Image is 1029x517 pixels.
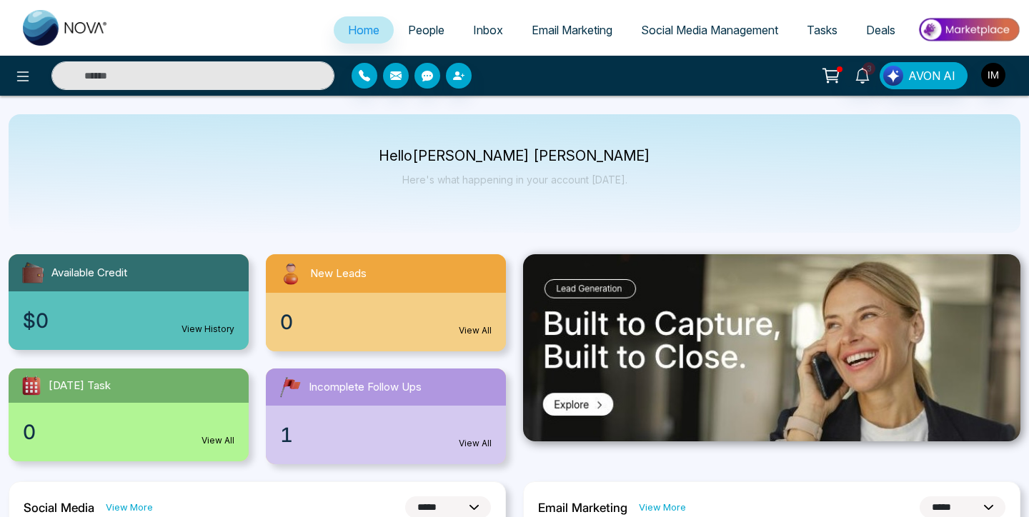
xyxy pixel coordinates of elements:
a: View History [182,323,234,336]
a: Inbox [459,16,517,44]
a: Tasks [792,16,852,44]
span: 0 [280,307,293,337]
img: User Avatar [981,63,1005,87]
img: todayTask.svg [20,374,43,397]
img: newLeads.svg [277,260,304,287]
span: 0 [23,417,36,447]
span: 3 [863,62,875,75]
a: Deals [852,16,910,44]
span: People [408,23,444,37]
span: $0 [23,306,49,336]
a: View More [106,501,153,514]
a: Email Marketing [517,16,627,44]
a: 3 [845,62,880,87]
img: Lead Flow [883,66,903,86]
a: View All [459,437,492,450]
iframe: Intercom live chat [980,468,1015,503]
span: Email Marketing [532,23,612,37]
img: . [523,254,1020,441]
img: Nova CRM Logo [23,10,109,46]
span: Home [348,23,379,37]
button: AVON AI [880,62,968,89]
a: New Leads0View All [257,254,514,351]
a: Social Media Management [627,16,792,44]
a: Home [334,16,394,44]
p: Hello [PERSON_NAME] [PERSON_NAME] [379,150,650,162]
p: Here's what happening in your account [DATE]. [379,174,650,186]
span: 1 [280,420,293,450]
h2: Email Marketing [538,501,627,515]
a: View More [639,501,686,514]
span: Inbox [473,23,503,37]
span: New Leads [310,266,367,282]
span: [DATE] Task [49,378,111,394]
h2: Social Media [24,501,94,515]
a: Incomplete Follow Ups1View All [257,368,514,464]
img: Market-place.gif [917,14,1020,46]
img: followUps.svg [277,374,303,400]
a: View All [202,434,234,447]
span: Social Media Management [641,23,778,37]
span: Deals [866,23,895,37]
span: Incomplete Follow Ups [309,379,422,396]
a: View All [459,324,492,337]
span: Tasks [807,23,837,37]
span: AVON AI [908,67,955,84]
a: People [394,16,459,44]
img: availableCredit.svg [20,260,46,286]
span: Available Credit [51,265,127,281]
